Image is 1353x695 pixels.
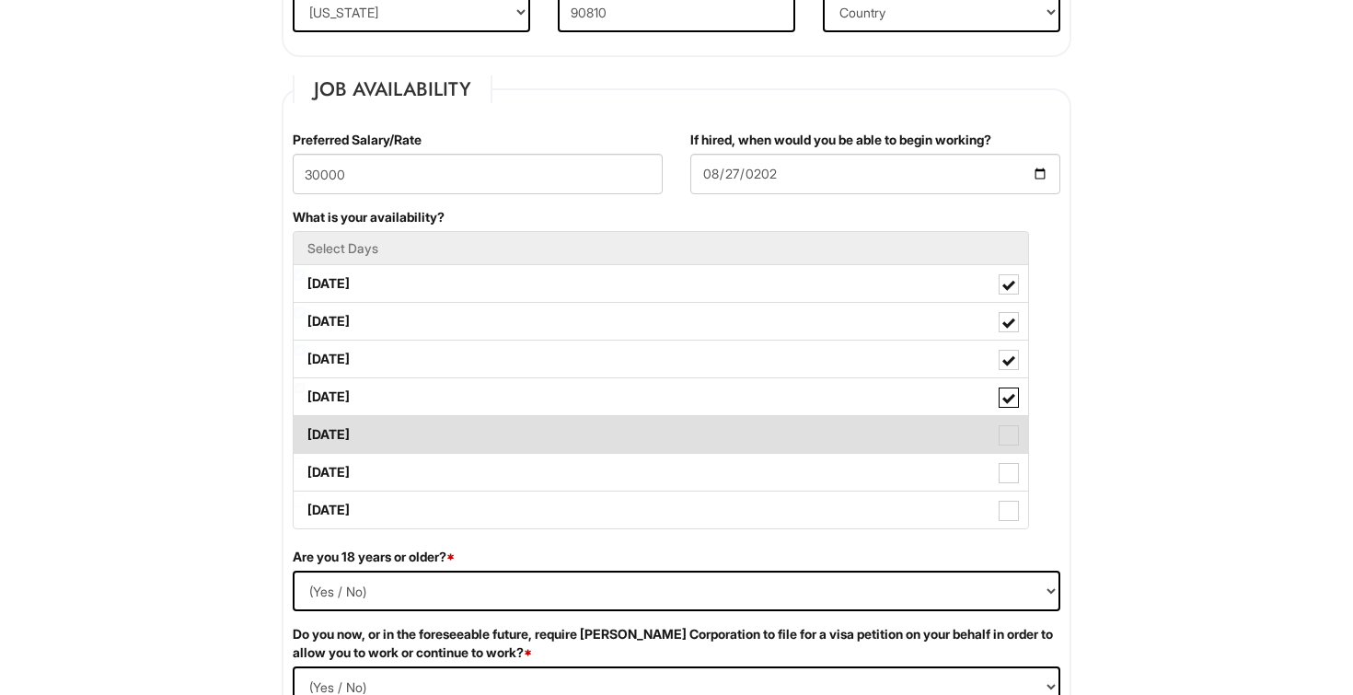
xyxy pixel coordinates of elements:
label: Preferred Salary/Rate [293,131,422,149]
select: (Yes / No) [293,571,1060,611]
label: [DATE] [294,378,1028,415]
label: [DATE] [294,492,1028,528]
label: [DATE] [294,303,1028,340]
label: [DATE] [294,341,1028,377]
label: [DATE] [294,265,1028,302]
input: Preferred Salary/Rate [293,154,663,194]
label: If hired, when would you be able to begin working? [690,131,991,149]
h5: Select Days [307,241,1014,255]
label: Are you 18 years or older? [293,548,455,566]
label: [DATE] [294,454,1028,491]
label: [DATE] [294,416,1028,453]
legend: Job Availability [293,75,492,103]
label: What is your availability? [293,208,445,226]
label: Do you now, or in the foreseeable future, require [PERSON_NAME] Corporation to file for a visa pe... [293,625,1060,662]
